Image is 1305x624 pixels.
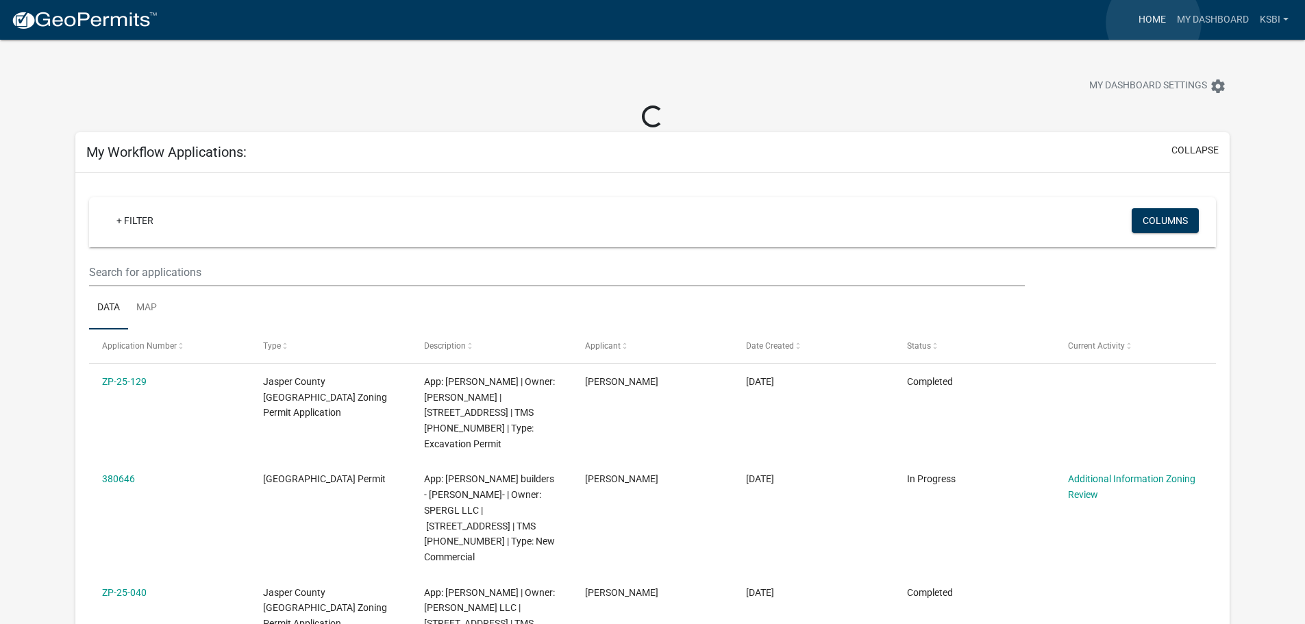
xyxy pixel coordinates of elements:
span: Status [907,341,931,351]
span: Description [424,341,466,351]
datatable-header-cell: Status [893,329,1054,362]
span: Kimberly Rogers [585,376,658,387]
span: 02/25/2025 [746,473,774,484]
a: My Dashboard [1171,7,1254,33]
span: Applicant [585,341,621,351]
span: My Dashboard Settings [1089,78,1207,95]
a: KSBI [1254,7,1294,33]
a: + Filter [105,208,164,233]
span: Kimberly Rogers [585,473,658,484]
a: Additional Information Zoning Review [1068,473,1195,500]
span: App: kenneth scott builders - Kimberly Rogers- | Owner: SPERGL LLC | 670 Argent Blvd | TMS 067-01... [424,473,555,562]
span: Current Activity [1068,341,1125,351]
button: collapse [1171,143,1219,158]
datatable-header-cell: Type [250,329,411,362]
a: Map [128,286,165,330]
span: Type [263,341,281,351]
span: Jasper County SC Zoning Permit Application [263,376,387,419]
a: 380646 [102,473,135,484]
i: settings [1210,78,1226,95]
a: ZP-25-129 [102,376,147,387]
span: Completed [907,587,953,598]
span: Jasper County Building Permit [263,473,386,484]
datatable-header-cell: Description [411,329,572,362]
span: 03/04/2025 [746,376,774,387]
span: Date Created [746,341,794,351]
a: Home [1133,7,1171,33]
datatable-header-cell: Application Number [89,329,250,362]
span: Kimberly Rogers [585,587,658,598]
a: Data [89,286,128,330]
span: Application Number [102,341,177,351]
span: App: TOSKY KENNETH S | Owner: TOSKY KENNETH S | 13501 GRAYS HWY | TMS 058-00-02-018 | Type: Excav... [424,376,555,449]
datatable-header-cell: Applicant [572,329,733,362]
datatable-header-cell: Date Created [733,329,894,362]
button: My Dashboard Settingssettings [1078,73,1237,99]
a: ZP-25-040 [102,587,147,598]
span: In Progress [907,473,956,484]
h5: My Workflow Applications: [86,144,247,160]
datatable-header-cell: Current Activity [1054,329,1215,362]
input: Search for applications [89,258,1024,286]
span: Completed [907,376,953,387]
span: 02/14/2025 [746,587,774,598]
button: Columns [1132,208,1199,233]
